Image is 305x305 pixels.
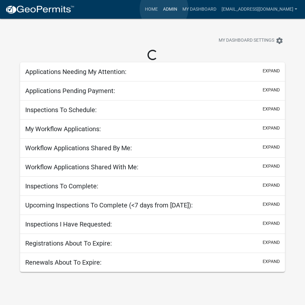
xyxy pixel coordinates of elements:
button: expand [263,239,280,246]
h5: Inspections To Schedule: [25,106,97,114]
h5: Upcoming Inspections To Complete (<7 days from [DATE]): [25,201,193,209]
h5: My Workflow Applications: [25,125,101,133]
button: expand [263,201,280,208]
button: expand [263,220,280,227]
button: expand [263,163,280,170]
a: Home [142,3,160,16]
button: expand [263,258,280,265]
button: expand [263,125,280,131]
h5: Applications Pending Payment: [25,87,115,95]
button: expand [263,182,280,189]
h5: Renewals About To Expire: [25,258,102,266]
button: expand [263,87,280,93]
h5: Workflow Applications Shared With Me: [25,163,138,171]
h5: Applications Needing My Attention: [25,68,126,76]
button: expand [263,68,280,74]
i: settings [276,37,283,45]
h5: Inspections I Have Requested: [25,220,112,228]
button: My Dashboard Settingssettings [213,34,289,47]
button: expand [263,144,280,151]
span: My Dashboard Settings [219,37,274,45]
h5: Inspections To Complete: [25,182,98,190]
a: Admin [160,3,180,16]
h5: Registrations About To Expire: [25,239,112,247]
a: [EMAIL_ADDRESS][DOMAIN_NAME] [219,3,300,16]
button: expand [263,106,280,112]
h5: Workflow Applications Shared By Me: [25,144,132,152]
a: My Dashboard [180,3,219,16]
